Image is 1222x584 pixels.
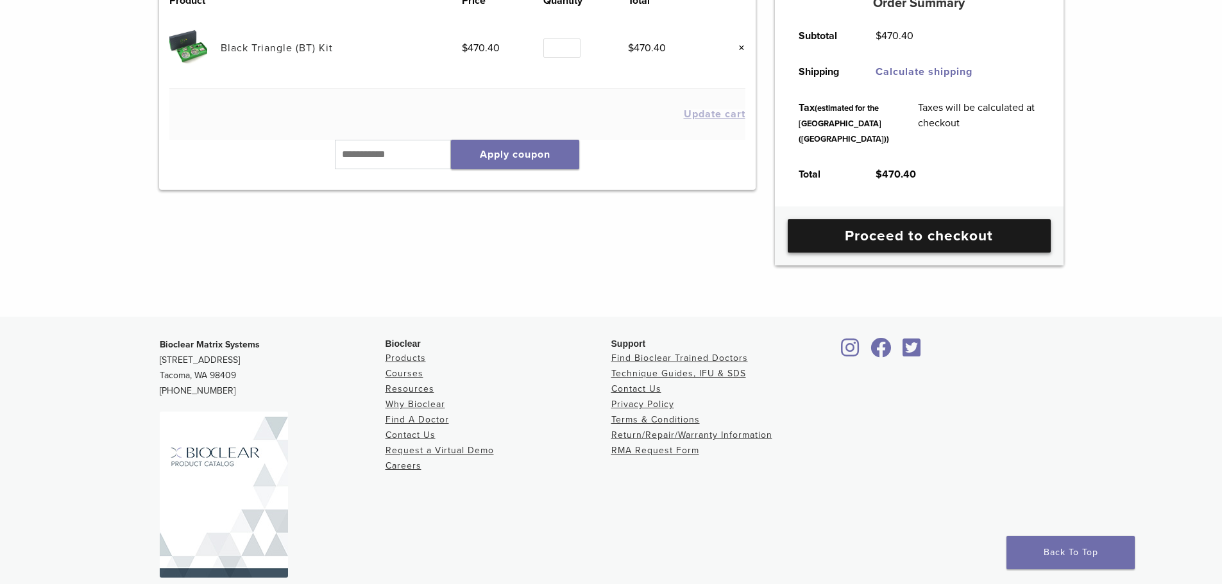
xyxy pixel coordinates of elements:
[788,219,1051,253] a: Proceed to checkout
[462,42,468,54] span: $
[386,399,445,410] a: Why Bioclear
[386,445,494,456] a: Request a Virtual Demo
[221,42,333,54] a: Black Triangle (BT) Kit
[611,338,646,349] span: Support
[628,42,634,54] span: $
[799,103,889,144] small: (estimated for the [GEOGRAPHIC_DATA] ([GEOGRAPHIC_DATA]))
[729,40,745,56] a: Remove this item
[876,29,913,42] bdi: 470.40
[611,445,699,456] a: RMA Request Form
[611,414,700,425] a: Terms & Conditions
[785,90,904,156] th: Tax
[386,383,434,394] a: Resources
[386,430,436,440] a: Contact Us
[169,29,207,67] img: Black Triangle (BT) Kit
[876,65,972,78] a: Calculate shipping
[611,430,772,440] a: Return/Repair/Warranty Information
[386,460,421,471] a: Careers
[785,54,861,90] th: Shipping
[386,338,421,349] span: Bioclear
[867,346,896,358] a: Bioclear
[386,353,426,363] a: Products
[785,156,861,192] th: Total
[611,399,674,410] a: Privacy Policy
[785,18,861,54] th: Subtotal
[611,383,661,394] a: Contact Us
[386,368,423,379] a: Courses
[628,42,666,54] bdi: 470.40
[386,414,449,425] a: Find A Doctor
[1006,536,1135,569] a: Back To Top
[462,42,500,54] bdi: 470.40
[876,168,882,181] span: $
[876,29,881,42] span: $
[160,339,260,350] strong: Bioclear Matrix Systems
[160,337,386,399] p: [STREET_ADDRESS] Tacoma, WA 98409 [PHONE_NUMBER]
[611,368,746,379] a: Technique Guides, IFU & SDS
[611,353,748,363] a: Find Bioclear Trained Doctors
[684,109,745,119] button: Update cart
[451,140,579,169] button: Apply coupon
[899,346,926,358] a: Bioclear
[876,168,916,181] bdi: 470.40
[837,346,864,358] a: Bioclear
[904,90,1054,156] td: Taxes will be calculated at checkout
[160,412,288,578] img: Bioclear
